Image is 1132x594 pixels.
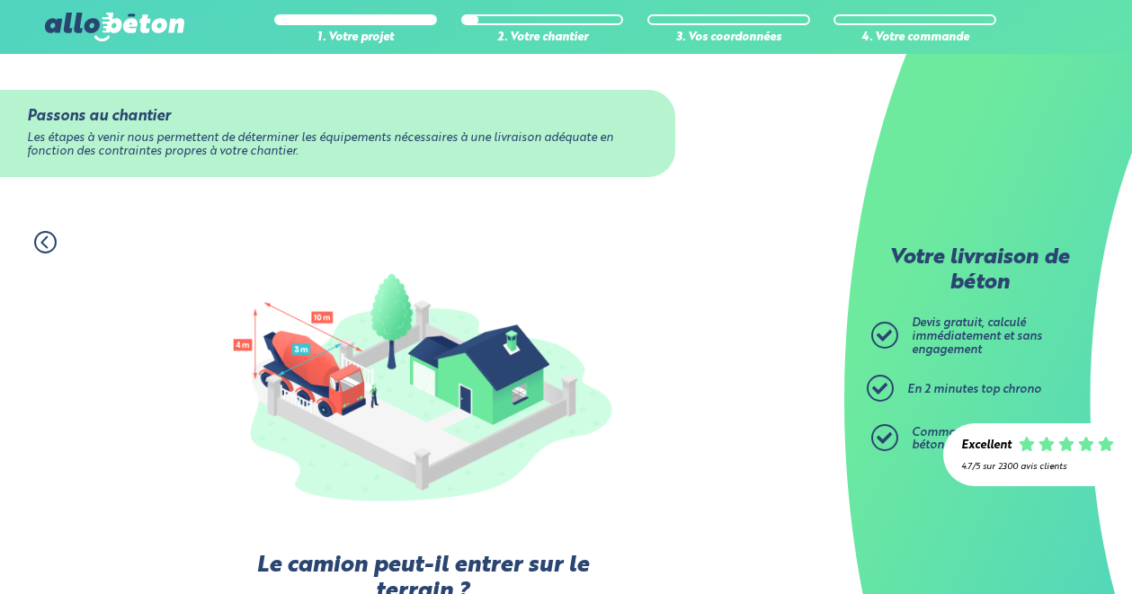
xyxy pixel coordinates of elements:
[27,132,648,158] div: Les étapes à venir nous permettent de déterminer les équipements nécessaires à une livraison adéq...
[27,108,648,125] div: Passons au chantier
[647,31,810,45] div: 3. Vos coordonnées
[45,13,183,41] img: allobéton
[461,31,624,45] div: 2. Votre chantier
[972,524,1112,574] iframe: Help widget launcher
[274,31,437,45] div: 1. Votre projet
[833,31,996,45] div: 4. Votre commande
